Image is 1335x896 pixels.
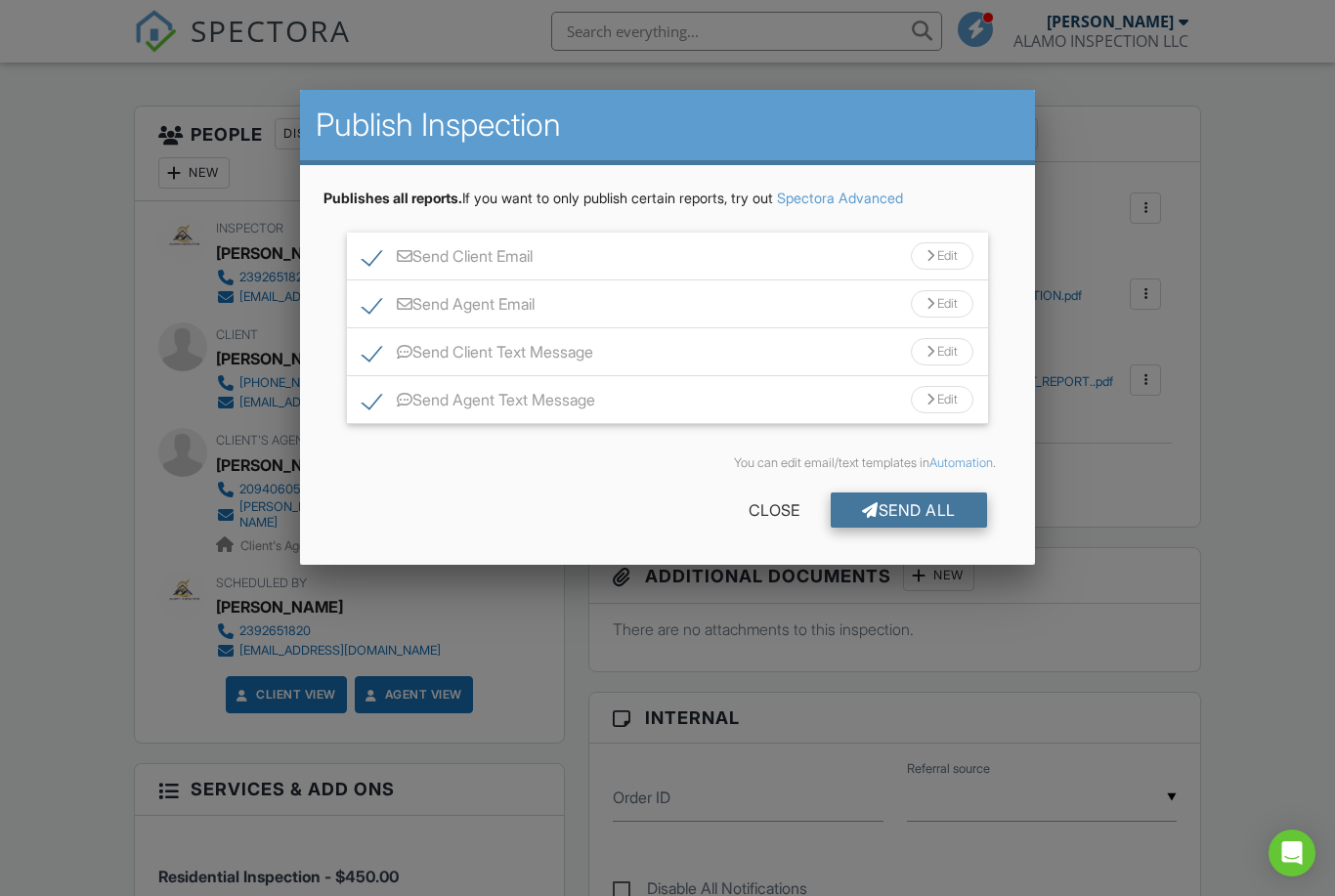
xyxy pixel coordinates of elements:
div: Edit [911,338,973,365]
h2: Publish Inspection [316,106,1018,145]
div: Close [717,492,831,528]
div: Edit [911,290,973,318]
a: Automation [929,455,993,470]
label: Send Agent Text Message [363,391,595,415]
div: Edit [911,242,973,270]
label: Send Agent Email [363,295,535,320]
a: Spectora Advanced [777,190,903,206]
div: Send All [831,492,987,528]
strong: Publishes all reports. [323,190,462,206]
label: Send Client Text Message [363,343,593,367]
div: Open Intercom Messenger [1269,830,1315,876]
div: Edit [911,386,973,413]
label: Send Client Email [363,247,533,272]
div: You can edit email/text templates in . [339,455,995,471]
span: If you want to only publish certain reports, try out [323,190,773,206]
